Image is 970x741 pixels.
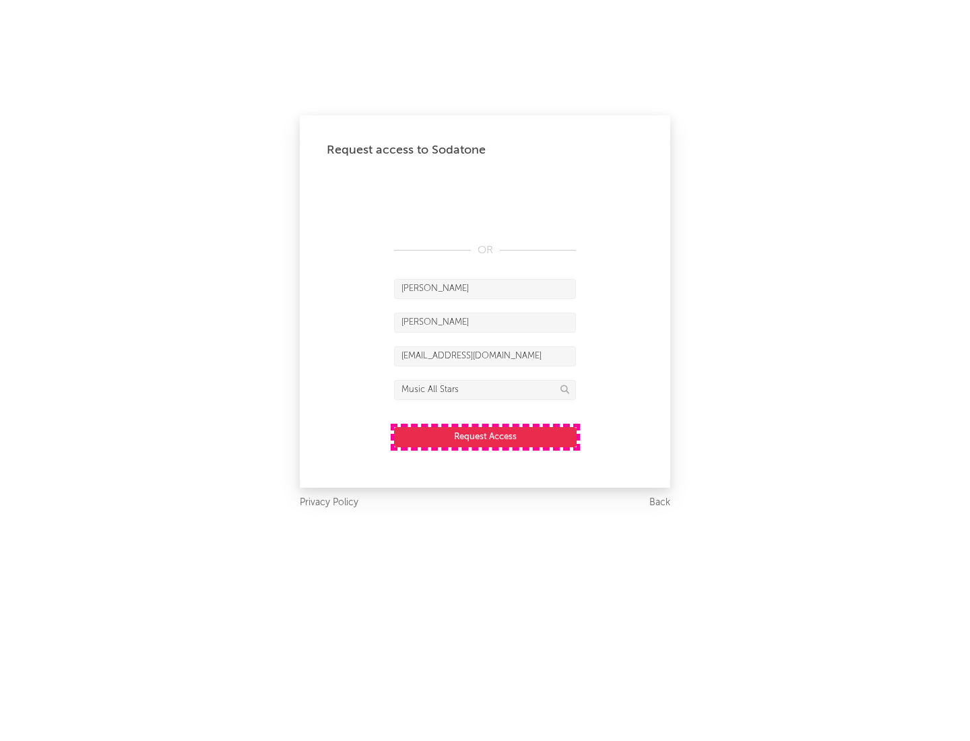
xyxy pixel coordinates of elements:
a: Back [649,494,670,511]
input: Last Name [394,313,576,333]
div: Request access to Sodatone [327,142,643,158]
input: Email [394,346,576,366]
button: Request Access [394,427,577,447]
input: Division [394,380,576,400]
a: Privacy Policy [300,494,358,511]
div: OR [394,243,576,259]
input: First Name [394,279,576,299]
